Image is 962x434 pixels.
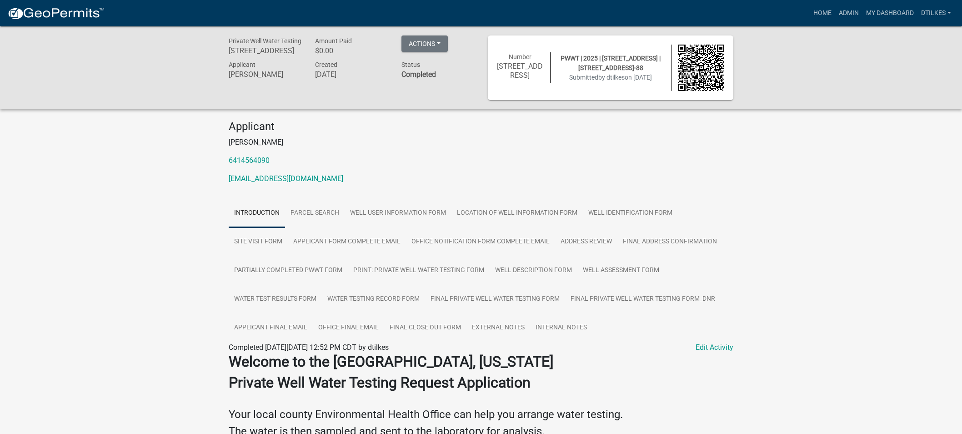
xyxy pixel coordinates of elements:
strong: Welcome to the [GEOGRAPHIC_DATA], [US_STATE] [229,353,553,370]
a: dtilkes [917,5,955,22]
img: QR code [678,45,725,91]
span: Completed [DATE][DATE] 12:52 PM CDT by dtilkes [229,343,389,352]
h6: [DATE] [315,70,388,79]
a: PRINT: Private Well Water Testing Form [348,256,490,285]
a: Address Review [555,227,617,257]
a: Well Description Form [490,256,577,285]
span: Submitted on [DATE] [569,74,652,81]
a: [EMAIL_ADDRESS][DOMAIN_NAME] [229,174,343,183]
h6: [PERSON_NAME] [229,70,301,79]
span: PWWT | 2025 | [STREET_ADDRESS] |[STREET_ADDRESS]-88 [561,55,661,71]
a: Final Private Well Water Testing Form [425,285,565,314]
a: Applicant Final Email [229,313,313,343]
span: Status [401,61,420,68]
strong: Private Well Water Testing Request Application [229,374,531,391]
a: Partially Completed PWWT Form [229,256,348,285]
a: Location of Well Information Form [451,199,583,228]
a: Water Test Results Form [229,285,322,314]
a: Parcel search [285,199,345,228]
a: Well Identification Form [583,199,678,228]
span: Private Well Water Testing [229,37,301,45]
a: Admin [835,5,862,22]
a: External Notes [466,313,530,343]
span: by dtilkes [598,74,625,81]
strong: Completed [401,70,436,79]
a: Final Address Confirmation [617,227,722,257]
p: [PERSON_NAME] [229,137,733,148]
h4: Your local county Environmental Health Office can help you arrange water testing. [229,395,733,421]
a: Final Private Well Water Testing Form_DNR [565,285,721,314]
a: Site Visit Form [229,227,288,257]
a: Office Notification Form Complete Email [406,227,555,257]
a: Water Testing Record Form [322,285,425,314]
a: Office Final Email [313,313,384,343]
a: Edit Activity [696,342,733,353]
a: Well User Information Form [345,199,451,228]
h6: [STREET_ADDRESS] [229,46,301,55]
span: Created [315,61,337,68]
a: Well Assessment Form [577,256,665,285]
a: Home [810,5,835,22]
span: Amount Paid [315,37,352,45]
h4: Applicant [229,120,733,133]
h6: [STREET_ADDRESS] [497,62,543,79]
a: My Dashboard [862,5,917,22]
span: Number [509,53,531,61]
h6: $0.00 [315,46,388,55]
a: Final Close Out Form [384,313,466,343]
a: Internal Notes [530,313,592,343]
a: Introduction [229,199,285,228]
span: Applicant [229,61,256,68]
a: Applicant Form Complete Email [288,227,406,257]
a: 6414564090 [229,156,270,165]
button: Actions [401,35,448,52]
